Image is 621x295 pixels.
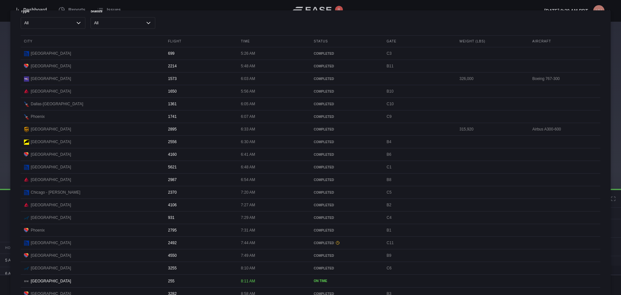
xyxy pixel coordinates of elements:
[31,227,45,233] span: Phoenix
[387,177,391,182] span: B8
[241,152,255,157] span: 6:41 AM
[387,89,393,94] span: B10
[241,228,255,233] span: 7:31 AM
[165,211,236,224] div: 931
[387,51,391,56] span: C3
[241,253,255,258] span: 7:49 AM
[314,241,378,245] div: COMPLETED
[31,189,80,195] span: Chicago - [PERSON_NAME]
[165,186,236,199] div: 2370
[314,177,378,182] div: COMPLETED
[241,127,255,131] span: 6:33 AM
[31,114,45,119] span: Phoenix
[387,165,391,169] span: C1
[387,140,391,144] span: B4
[314,278,378,283] div: ON TIME
[31,88,71,94] span: [GEOGRAPHIC_DATA]
[31,177,71,183] span: [GEOGRAPHIC_DATA]
[238,36,309,47] div: Time
[165,47,236,60] div: 699
[532,76,560,81] span: Boeing 767-300
[31,240,71,246] span: [GEOGRAPHIC_DATA]
[387,253,391,258] span: B9
[387,203,391,207] span: B2
[165,199,236,211] div: 4106
[387,102,394,106] span: C10
[31,51,71,56] span: [GEOGRAPHIC_DATA]
[241,177,255,182] span: 6:54 AM
[460,76,474,81] span: 326,000
[31,215,71,221] span: [GEOGRAPHIC_DATA]
[165,174,236,186] div: 2987
[165,148,236,161] div: 4160
[165,73,236,85] div: 1573
[387,266,391,270] span: C6
[21,8,85,14] label: Type
[31,126,71,132] span: [GEOGRAPHIC_DATA]
[387,228,391,233] span: B1
[456,36,528,47] div: Weight (lbs)
[383,36,454,47] div: Gate
[314,114,378,119] div: COMPLETED
[165,85,236,97] div: 1650
[165,36,236,47] div: Flight
[314,165,378,170] div: COMPLETED
[314,51,378,56] div: COMPLETED
[165,110,236,123] div: 1741
[241,165,255,169] span: 6:48 AM
[314,89,378,94] div: COMPLETED
[241,89,255,94] span: 5:56 AM
[165,123,236,135] div: 2895
[165,98,236,110] div: 1361
[532,127,561,131] span: Airbus A300-600
[387,152,391,157] span: B6
[31,152,71,157] span: [GEOGRAPHIC_DATA]
[314,228,378,233] div: COMPLETED
[314,127,378,132] div: COMPLETED
[241,266,255,270] span: 8:10 AM
[241,190,255,195] span: 7:20 AM
[31,139,71,145] span: [GEOGRAPHIC_DATA]
[314,152,378,157] div: COMPLETED
[241,241,255,245] span: 7:44 AM
[31,202,71,208] span: [GEOGRAPHIC_DATA]
[241,279,255,283] span: 8:11 AM
[387,241,394,245] span: C11
[241,140,255,144] span: 6:30 AM
[314,76,378,81] div: COMPLETED
[31,101,83,107] span: Dallas-[GEOGRAPHIC_DATA]
[91,8,155,14] label: Status
[165,161,236,173] div: 5621
[31,253,71,258] span: [GEOGRAPHIC_DATA]
[241,64,255,68] span: 5:48 AM
[529,36,600,47] div: Aircraft
[31,164,71,170] span: [GEOGRAPHIC_DATA]
[387,64,393,68] span: B11
[314,190,378,195] div: COMPLETED
[31,265,71,271] span: [GEOGRAPHIC_DATA]
[314,102,378,107] div: COMPLETED
[387,215,391,220] span: C4
[314,266,378,271] div: COMPLETED
[387,114,391,119] span: C9
[241,114,255,119] span: 6:07 AM
[387,190,391,195] span: C5
[165,249,236,262] div: 4550
[241,215,255,220] span: 7:29 AM
[241,102,255,106] span: 6:05 AM
[310,36,382,47] div: Status
[165,275,236,287] div: 255
[165,224,236,236] div: 2795
[165,60,236,72] div: 2214
[460,127,474,131] span: 315,920
[241,76,255,81] span: 6:03 AM
[31,278,71,284] span: [GEOGRAPHIC_DATA]
[314,64,378,69] div: COMPLETED
[314,203,378,208] div: COMPLETED
[314,215,378,220] div: COMPLETED
[165,262,236,274] div: 3255
[24,279,29,284] span: BM
[31,63,71,69] span: [GEOGRAPHIC_DATA]
[314,253,378,258] div: COMPLETED
[31,76,71,82] span: [GEOGRAPHIC_DATA]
